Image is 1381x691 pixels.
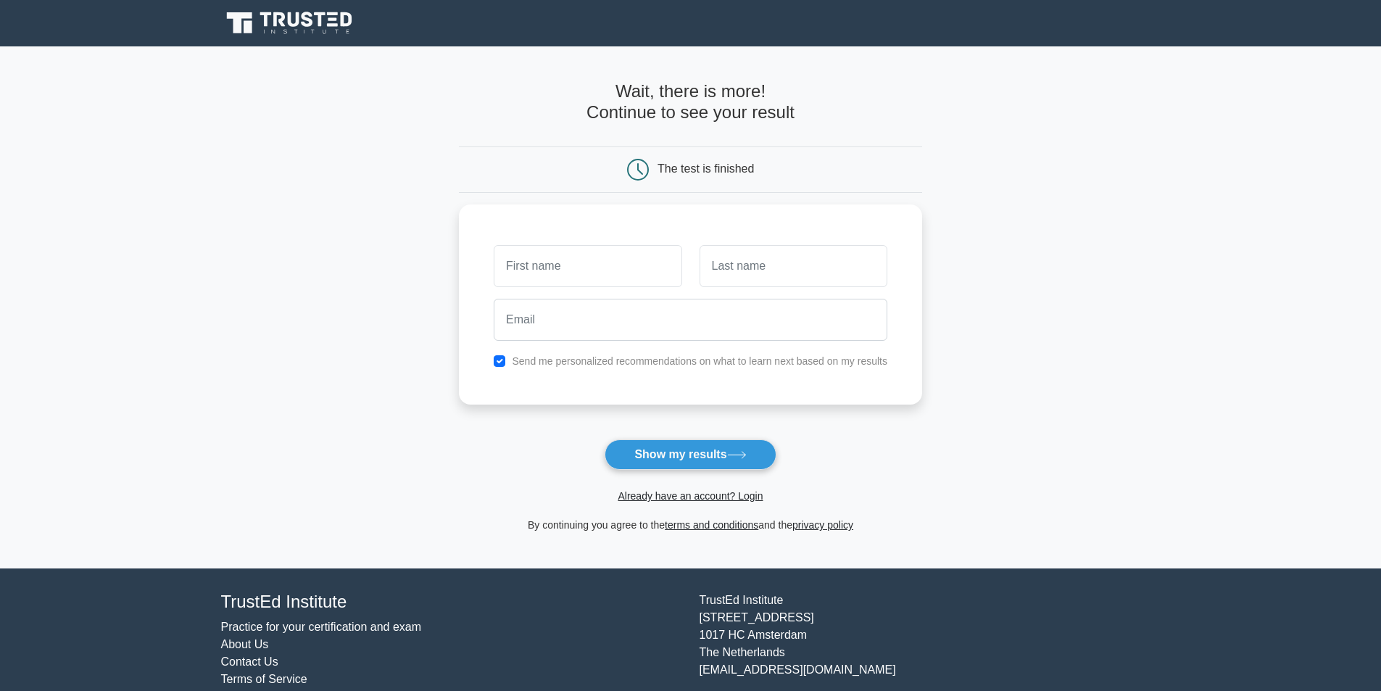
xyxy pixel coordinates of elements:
a: Terms of Service [221,673,307,685]
a: terms and conditions [665,519,758,531]
a: Contact Us [221,655,278,668]
h4: TrustEd Institute [221,592,682,613]
input: Email [494,299,887,341]
input: Last name [700,245,887,287]
div: The test is finished [658,162,754,175]
button: Show my results [605,439,776,470]
h4: Wait, there is more! Continue to see your result [459,81,922,123]
input: First name [494,245,681,287]
a: Practice for your certification and exam [221,621,422,633]
a: Already have an account? Login [618,490,763,502]
a: About Us [221,638,269,650]
label: Send me personalized recommendations on what to learn next based on my results [512,355,887,367]
div: By continuing you agree to the and the [450,516,931,534]
a: privacy policy [792,519,853,531]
